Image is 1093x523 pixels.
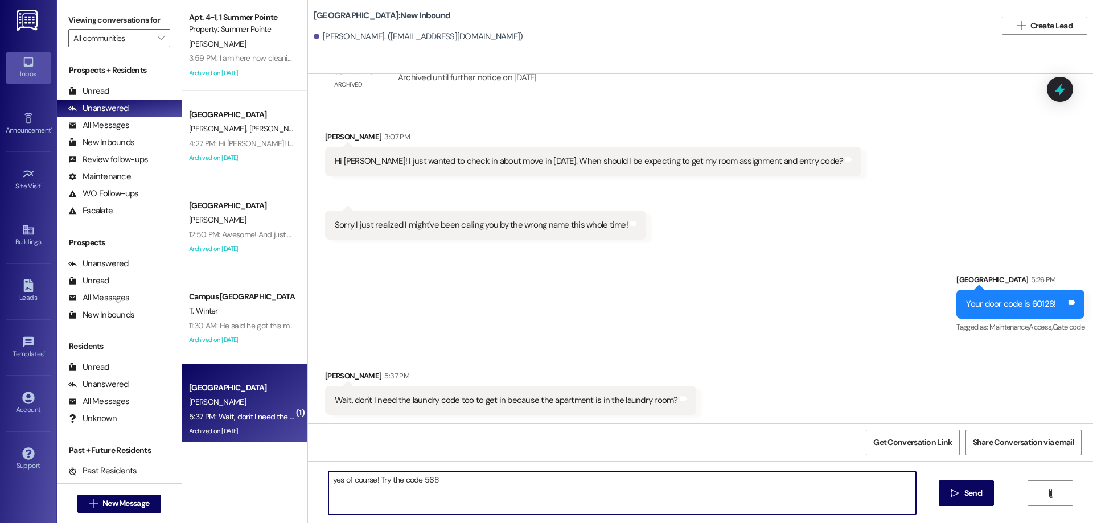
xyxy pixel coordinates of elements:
[956,274,1084,290] div: [GEOGRAPHIC_DATA]
[68,309,134,321] div: New Inbounds
[57,340,182,352] div: Residents
[249,123,306,134] span: [PERSON_NAME]
[68,378,129,390] div: Unanswered
[68,275,109,287] div: Unread
[41,180,43,188] span: •
[51,125,52,133] span: •
[873,436,952,448] span: Get Conversation Link
[68,137,134,149] div: New Inbounds
[189,382,294,394] div: [GEOGRAPHIC_DATA]
[6,388,51,419] a: Account
[189,39,246,49] span: [PERSON_NAME]
[314,10,450,22] b: [GEOGRAPHIC_DATA]: New Inbound
[189,397,246,407] span: [PERSON_NAME]
[189,109,294,121] div: [GEOGRAPHIC_DATA]
[966,298,1055,310] div: Your door code is 60128!
[57,237,182,249] div: Prospects
[6,332,51,363] a: Templates •
[325,131,862,147] div: [PERSON_NAME]
[189,53,426,63] div: 3:59 PM: I am here now cleaning I will send them away when they come
[951,489,959,498] i: 
[189,11,294,23] div: Apt. 4~1, 1 Summer Pointe
[57,444,182,456] div: Past + Future Residents
[77,495,162,513] button: New Message
[189,291,294,303] div: Campus [GEOGRAPHIC_DATA]
[189,229,639,240] div: 12:50 PM: Awesome! And just wondering, which furnishings if any are already in the apartment? I j...
[68,465,137,477] div: Past Residents
[335,394,678,406] div: Wait, don't I need the laundry code too to get in because the apartment is in the laundry room?
[1046,489,1055,498] i: 
[68,85,109,97] div: Unread
[6,164,51,195] a: Site Visit •
[6,52,51,83] a: Inbox
[188,66,295,80] div: Archived on [DATE]
[68,102,129,114] div: Unanswered
[68,205,113,217] div: Escalate
[189,320,609,331] div: 11:30 AM: He said he got this message, but when I showed it to [PERSON_NAME] he said he has signe...
[68,361,109,373] div: Unread
[964,487,982,499] span: Send
[1030,20,1073,32] span: Create Lead
[1053,322,1084,332] span: Gate code
[328,472,916,514] textarea: yes of course! Try the code 568
[189,215,246,225] span: [PERSON_NAME]
[189,411,532,422] div: 5:37 PM: Wait, don't I need the laundry code too to get in because the apartment is in the laundr...
[965,430,1082,455] button: Share Conversation via email
[335,155,844,167] div: Hi [PERSON_NAME]! I just wanted to check in about move in [DATE]. When should I be expecting to g...
[189,306,218,316] span: T. Winter
[6,444,51,475] a: Support
[188,333,295,347] div: Archived on [DATE]
[189,138,685,149] div: 4:27 PM: Hi [PERSON_NAME]! I just wanted to check in about move in [DATE]. When should I be expec...
[68,258,129,270] div: Unanswered
[334,66,379,90] div: Conversation archived
[189,23,294,35] div: Property: Summer Pointe
[956,319,1084,335] div: Tagged as:
[158,34,164,43] i: 
[68,11,170,29] label: Viewing conversations for
[68,292,129,304] div: All Messages
[188,151,295,165] div: Archived on [DATE]
[381,131,409,143] div: 3:07 PM
[1002,17,1087,35] button: Create Lead
[6,220,51,251] a: Buildings
[989,322,1029,332] span: Maintenance ,
[44,348,46,356] span: •
[17,10,40,31] img: ResiDesk Logo
[381,370,409,382] div: 5:37 PM
[102,497,149,509] span: New Message
[335,219,628,231] div: Sorry I just realized I might've been calling you by the wrong name this whole time!
[189,123,249,134] span: [PERSON_NAME]
[314,31,523,43] div: [PERSON_NAME]. ([EMAIL_ADDRESS][DOMAIN_NAME])
[325,370,696,386] div: [PERSON_NAME]
[1029,322,1052,332] span: Access ,
[866,430,959,455] button: Get Conversation Link
[68,171,131,183] div: Maintenance
[188,242,295,256] div: Archived on [DATE]
[57,64,182,76] div: Prospects + Residents
[1028,274,1055,286] div: 5:26 PM
[1017,21,1025,30] i: 
[188,424,295,438] div: Archived on [DATE]
[68,154,148,166] div: Review follow-ups
[973,436,1074,448] span: Share Conversation via email
[189,200,294,212] div: [GEOGRAPHIC_DATA]
[397,72,538,84] div: Archived until further notice on [DATE]
[68,120,129,131] div: All Messages
[73,29,152,47] input: All communities
[68,188,138,200] div: WO Follow-ups
[6,276,51,307] a: Leads
[68,413,117,425] div: Unknown
[89,499,98,508] i: 
[68,396,129,407] div: All Messages
[939,480,994,506] button: Send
